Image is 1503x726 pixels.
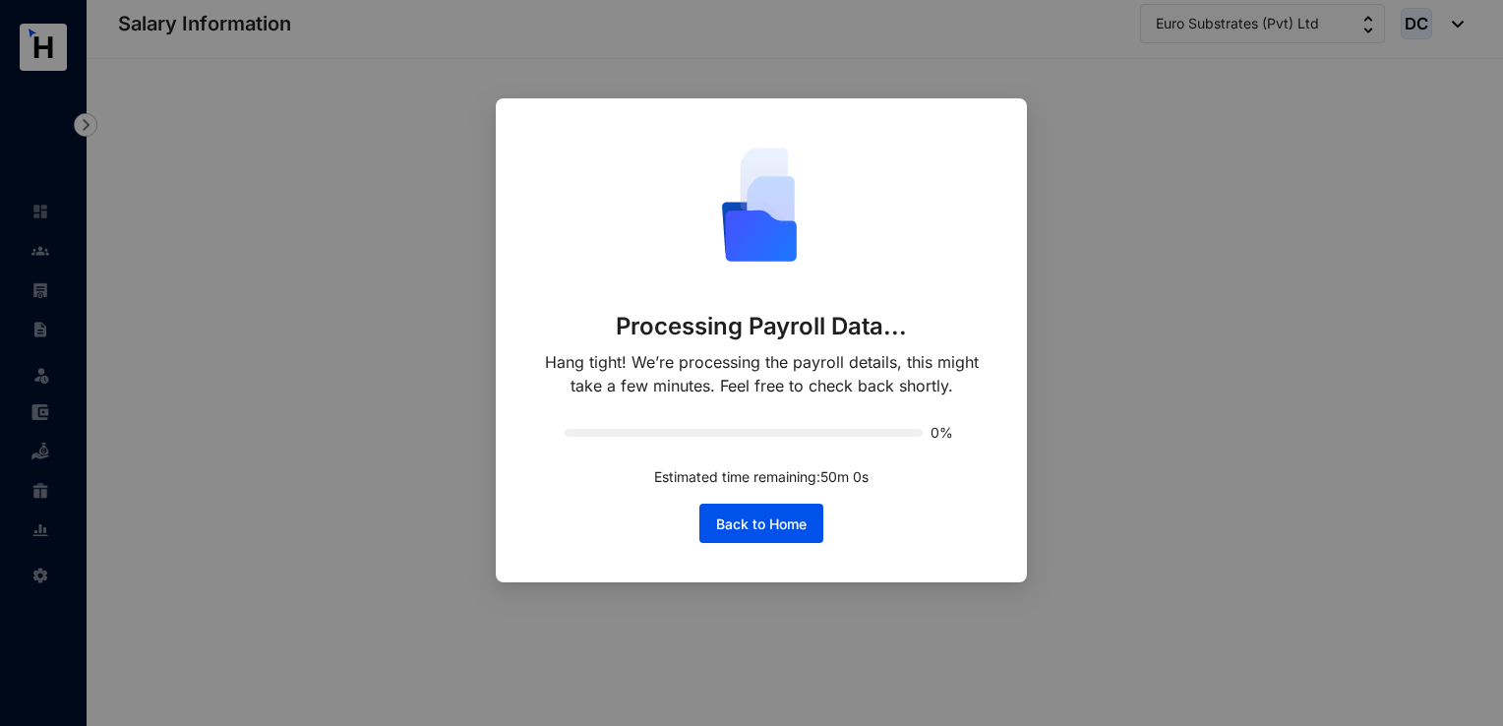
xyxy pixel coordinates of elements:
p: Estimated time remaining: 50 m 0 s [654,466,869,488]
span: Back to Home [716,514,807,534]
p: Hang tight! We’re processing the payroll details, this might take a few minutes. Feel free to che... [535,350,988,397]
span: 0% [931,426,958,440]
button: Back to Home [699,504,823,543]
p: Processing Payroll Data... [616,311,908,342]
